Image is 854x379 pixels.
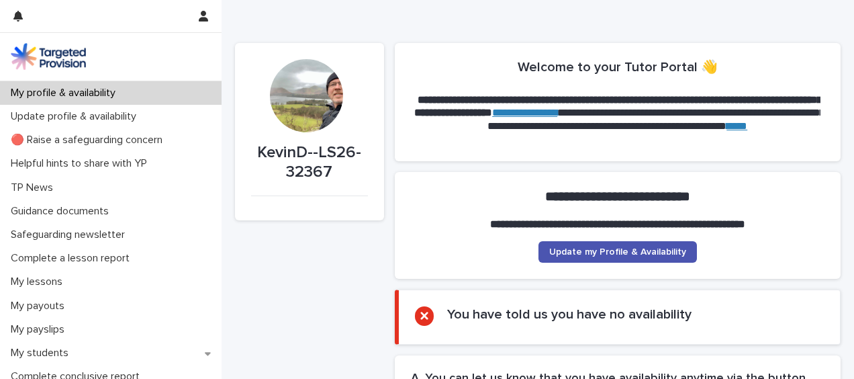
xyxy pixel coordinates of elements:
[5,87,126,99] p: My profile & availability
[251,143,368,182] p: KevinD--LS26-32367
[5,300,75,312] p: My payouts
[5,157,158,170] p: Helpful hints to share with YP
[5,252,140,265] p: Complete a lesson report
[518,59,718,75] h2: Welcome to your Tutor Portal 👋
[5,276,73,288] p: My lessons
[5,110,147,123] p: Update profile & availability
[5,323,75,336] p: My payslips
[447,306,692,323] h2: You have told us you have no availability
[5,205,120,218] p: Guidance documents
[5,134,173,146] p: 🔴 Raise a safeguarding concern
[5,347,79,360] p: My students
[538,241,697,263] a: Update my Profile & Availability
[5,181,64,194] p: TP News
[5,228,136,241] p: Safeguarding newsletter
[549,247,686,257] span: Update my Profile & Availability
[11,43,86,70] img: M5nRWzHhSzIhMunXDL62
